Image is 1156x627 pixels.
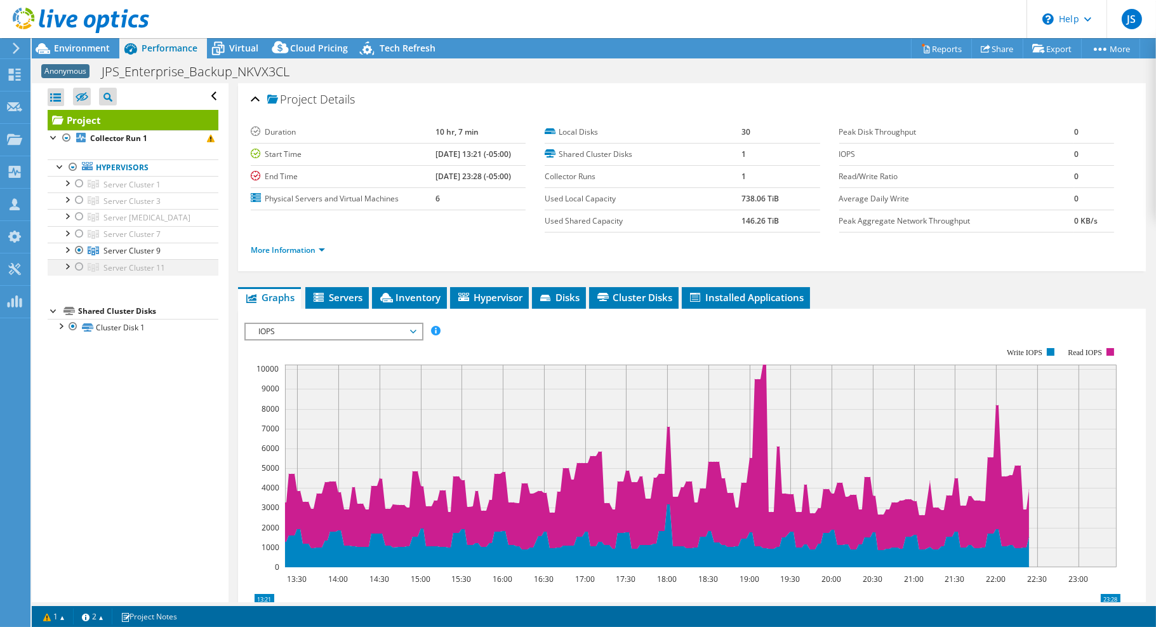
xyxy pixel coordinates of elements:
[251,170,435,183] label: End Time
[1074,149,1079,159] b: 0
[780,574,800,584] text: 19:30
[741,193,779,204] b: 738.06 TiB
[380,42,435,54] span: Tech Refresh
[986,574,1006,584] text: 22:00
[267,93,317,106] span: Project
[48,192,218,209] a: Server Cluster 3
[839,215,1074,227] label: Peak Aggregate Network Throughput
[312,291,362,304] span: Servers
[103,196,161,206] span: Server Cluster 3
[48,130,218,147] a: Collector Run 1
[78,304,218,319] div: Shared Cluster Disks
[595,291,672,304] span: Cluster Disks
[244,291,295,304] span: Graphs
[1007,348,1042,357] text: Write IOPS
[435,193,440,204] b: 6
[688,291,804,304] span: Installed Applications
[971,39,1023,58] a: Share
[262,502,279,513] text: 3000
[262,423,279,434] text: 7000
[290,42,348,54] span: Cloud Pricing
[1027,574,1047,584] text: 22:30
[435,126,479,137] b: 10 hr, 7 min
[262,462,279,473] text: 5000
[1074,171,1079,182] b: 0
[839,148,1074,161] label: IOPS
[34,609,74,624] a: 1
[48,243,218,259] a: Server Cluster 9
[90,133,147,144] b: Collector Run 1
[575,574,595,584] text: 17:00
[545,215,741,227] label: Used Shared Capacity
[229,42,258,54] span: Virtual
[1068,574,1088,584] text: 23:00
[251,192,435,205] label: Physical Servers and Virtual Machines
[103,262,165,273] span: Server Cluster 11
[435,171,511,182] b: [DATE] 23:28 (-05:00)
[657,574,677,584] text: 18:00
[1074,193,1079,204] b: 0
[534,574,554,584] text: 16:30
[103,229,161,239] span: Server Cluster 7
[275,562,279,572] text: 0
[287,574,307,584] text: 13:30
[48,226,218,243] a: Server Cluster 7
[262,403,279,414] text: 8000
[96,65,309,79] h1: JPS_Enterprise_Backup_NKVX3CL
[112,609,186,624] a: Project Notes
[103,179,161,190] span: Server Cluster 1
[1122,9,1142,29] span: JS
[54,42,110,54] span: Environment
[1042,13,1054,25] svg: \n
[839,192,1074,205] label: Average Daily Write
[262,443,279,454] text: 6000
[103,245,161,256] span: Server Cluster 9
[320,91,355,107] span: Details
[262,482,279,493] text: 4000
[1081,39,1140,58] a: More
[741,215,779,226] b: 146.26 TiB
[456,291,522,304] span: Hypervisor
[369,574,389,584] text: 14:30
[262,542,279,553] text: 1000
[863,574,882,584] text: 20:30
[41,64,90,78] span: Anonymous
[904,574,924,584] text: 21:00
[1068,348,1102,357] text: Read IOPS
[48,319,218,335] a: Cluster Disk 1
[545,126,741,138] label: Local Disks
[451,574,471,584] text: 15:30
[103,212,190,223] span: Server [MEDICAL_DATA]
[1074,126,1079,137] b: 0
[262,383,279,394] text: 9000
[251,245,325,255] a: More Information
[545,170,741,183] label: Collector Runs
[616,574,635,584] text: 17:30
[251,148,435,161] label: Start Time
[493,574,512,584] text: 16:00
[411,574,430,584] text: 15:00
[839,170,1074,183] label: Read/Write Ratio
[142,42,197,54] span: Performance
[741,149,746,159] b: 1
[48,159,218,176] a: Hypervisors
[839,126,1074,138] label: Peak Disk Throughput
[538,291,580,304] span: Disks
[48,209,218,226] a: Server Cluster 5
[545,148,741,161] label: Shared Cluster Disks
[1023,39,1082,58] a: Export
[435,149,511,159] b: [DATE] 13:21 (-05:00)
[378,291,441,304] span: Inventory
[698,574,718,584] text: 18:30
[545,192,741,205] label: Used Local Capacity
[251,126,435,138] label: Duration
[821,574,841,584] text: 20:00
[1074,215,1098,226] b: 0 KB/s
[741,126,750,137] b: 30
[256,363,279,374] text: 10000
[328,574,348,584] text: 14:00
[252,324,415,339] span: IOPS
[741,171,746,182] b: 1
[262,522,279,533] text: 2000
[73,609,112,624] a: 2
